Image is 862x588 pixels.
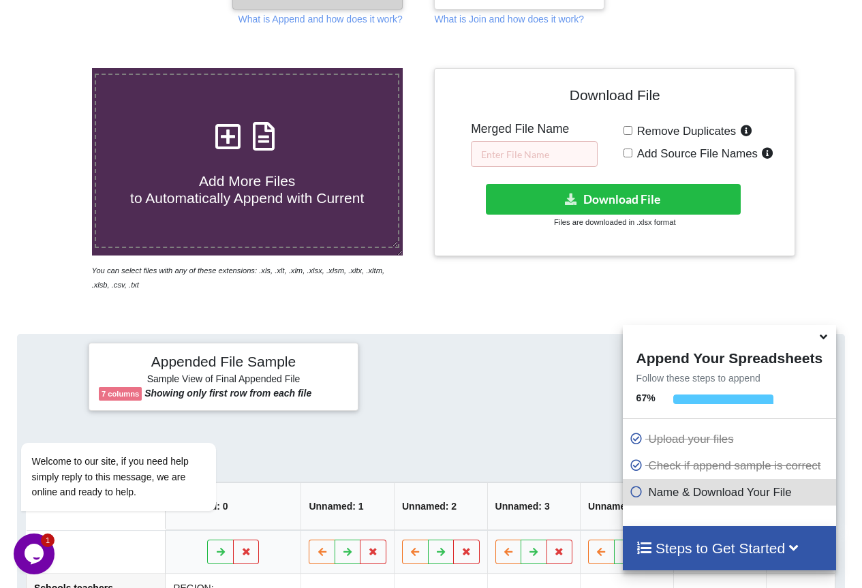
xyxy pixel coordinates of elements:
[487,482,581,530] th: Unnamed: 3
[394,482,487,530] th: Unnamed: 2
[632,125,737,138] span: Remove Duplicates
[434,12,583,26] p: What is Join and how does it work?
[238,12,403,26] p: What is Append and how does it work?
[554,218,675,226] small: Files are downloaded in .xlsx format
[636,392,656,403] b: 67 %
[92,266,385,289] i: You can select files with any of these extensions: .xls, .xlt, .xlm, .xlsx, .xlsm, .xltx, .xltm, ...
[471,141,598,167] input: Enter File Name
[99,353,348,372] h4: Appended File Sample
[630,457,833,474] p: Check if append sample is correct
[14,366,259,527] iframe: chat widget
[630,431,833,448] p: Upload your files
[632,147,758,160] span: Add Source File Names
[623,346,836,367] h4: Append Your Spreadsheets
[486,184,741,215] button: Download File
[444,78,785,117] h4: Download File
[581,482,674,530] th: Unnamed: 4
[130,173,364,206] span: Add More Files to Automatically Append with Current
[630,484,833,501] p: Name & Download Your File
[636,540,822,557] h4: Steps to Get Started
[301,482,395,530] th: Unnamed: 1
[623,371,836,385] p: Follow these steps to append
[14,533,57,574] iframe: chat widget
[471,122,598,136] h5: Merged File Name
